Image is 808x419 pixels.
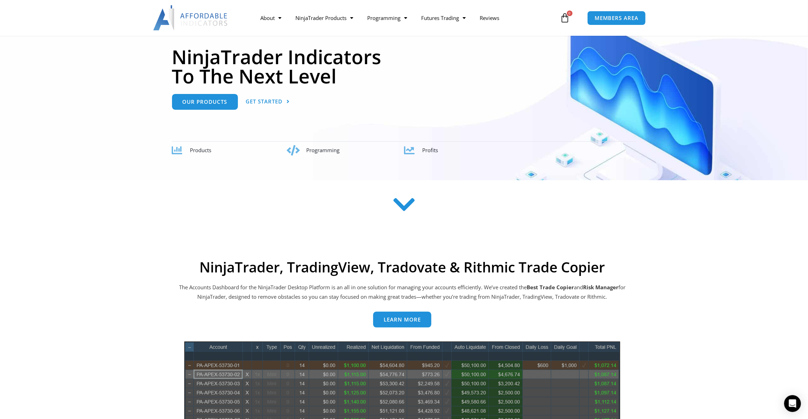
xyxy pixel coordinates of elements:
[595,15,638,21] span: MEMBERS AREA
[172,94,238,110] a: Our Products
[178,259,626,276] h2: NinjaTrader, TradingView, Tradovate & Rithmic Trade Copier
[246,94,290,110] a: Get Started
[153,5,228,31] img: LogoAI | Affordable Indicators – NinjaTrader
[172,47,636,86] h1: NinjaTrader Indicators To The Next Level
[384,317,421,322] span: Learn more
[246,99,283,104] span: Get Started
[306,147,340,154] span: Programming
[183,99,227,104] span: Our Products
[422,147,438,154] span: Profits
[178,283,626,302] p: The Accounts Dashboard for the NinjaTrader Desktop Platform is an all in one solution for managin...
[190,147,212,154] span: Products
[414,10,473,26] a: Futures Trading
[360,10,414,26] a: Programming
[373,312,431,327] a: Learn more
[253,10,558,26] nav: Menu
[473,10,506,26] a: Reviews
[288,10,360,26] a: NinjaTrader Products
[587,11,646,25] a: MEMBERS AREA
[784,395,801,412] div: Open Intercom Messenger
[583,284,618,291] strong: Risk Manager
[253,10,288,26] a: About
[550,8,581,28] a: 0
[567,11,573,16] span: 0
[527,284,574,291] b: Best Trade Copier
